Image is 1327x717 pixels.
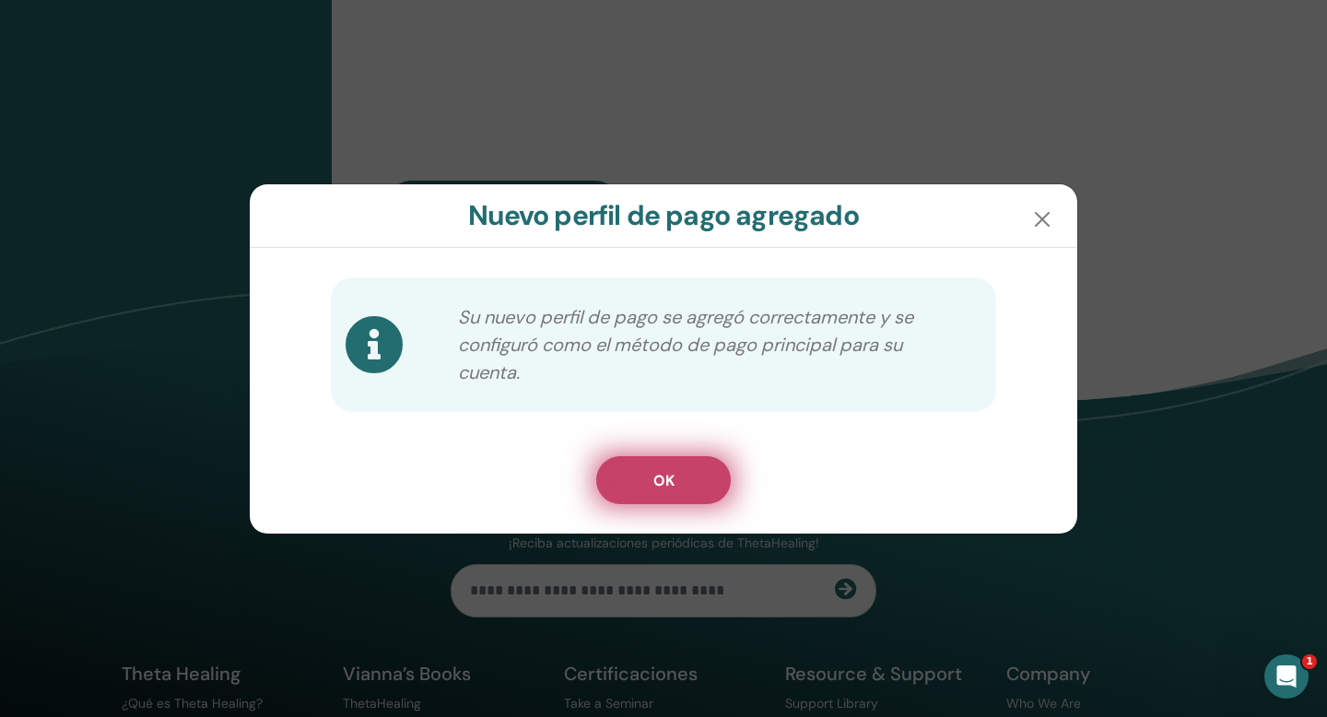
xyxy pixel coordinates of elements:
iframe: Intercom live chat [1264,654,1309,699]
button: OK [596,456,731,504]
p: Su nuevo perfil de pago se agregó correctamente y se configuró como el método de pago principal p... [414,303,985,386]
span: OK [653,471,675,490]
h3: Nuevo perfil de pago agregado [264,199,1063,232]
span: 1 [1302,654,1317,669]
